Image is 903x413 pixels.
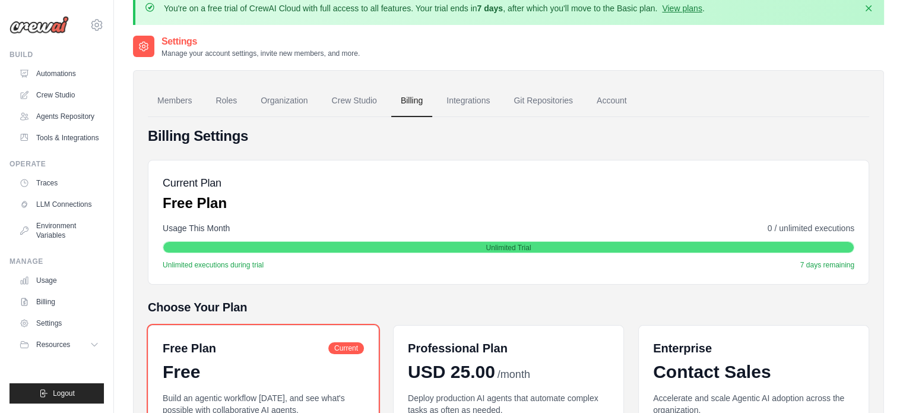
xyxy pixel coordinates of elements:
h5: Choose Your Plan [148,299,869,316]
a: Git Repositories [504,85,582,117]
span: USD 25.00 [408,361,495,383]
a: Crew Studio [322,85,386,117]
a: LLM Connections [14,195,104,214]
span: 7 days remaining [800,260,854,270]
strong: 7 days [477,4,503,13]
p: You're on a free trial of CrewAI Cloud with full access to all features. Your trial ends in , aft... [164,2,705,14]
div: Free [163,361,364,383]
span: Unlimited executions during trial [163,260,264,270]
a: Organization [251,85,317,117]
a: Crew Studio [14,86,104,105]
a: Usage [14,271,104,290]
span: 0 / unlimited executions [768,222,854,234]
img: Logo [9,16,69,34]
div: Manage [9,257,104,266]
a: Billing [391,85,432,117]
div: Operate [9,159,104,169]
p: Manage your account settings, invite new members, and more. [161,49,360,58]
h6: Free Plan [163,340,216,357]
a: Environment Variables [14,216,104,245]
span: Unlimited Trial [486,243,531,253]
span: Resources [36,340,70,349]
button: Resources [14,335,104,354]
div: Contact Sales [653,361,854,383]
a: Traces [14,174,104,193]
span: Current [328,342,364,354]
div: Build [9,50,104,59]
span: Usage This Month [163,222,230,234]
h6: Enterprise [653,340,854,357]
a: Members [148,85,201,117]
button: Logout [9,383,104,403]
a: Billing [14,292,104,311]
a: Agents Repository [14,107,104,126]
a: Settings [14,314,104,333]
a: View plans [662,4,702,13]
a: Roles [206,85,246,117]
h5: Current Plan [163,175,227,191]
a: Automations [14,64,104,83]
h6: Professional Plan [408,340,508,357]
h2: Settings [161,34,360,49]
span: Logout [53,389,75,398]
span: /month [498,367,530,383]
a: Account [587,85,636,117]
h4: Billing Settings [148,127,869,146]
a: Integrations [437,85,499,117]
a: Tools & Integrations [14,128,104,147]
p: Free Plan [163,194,227,213]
